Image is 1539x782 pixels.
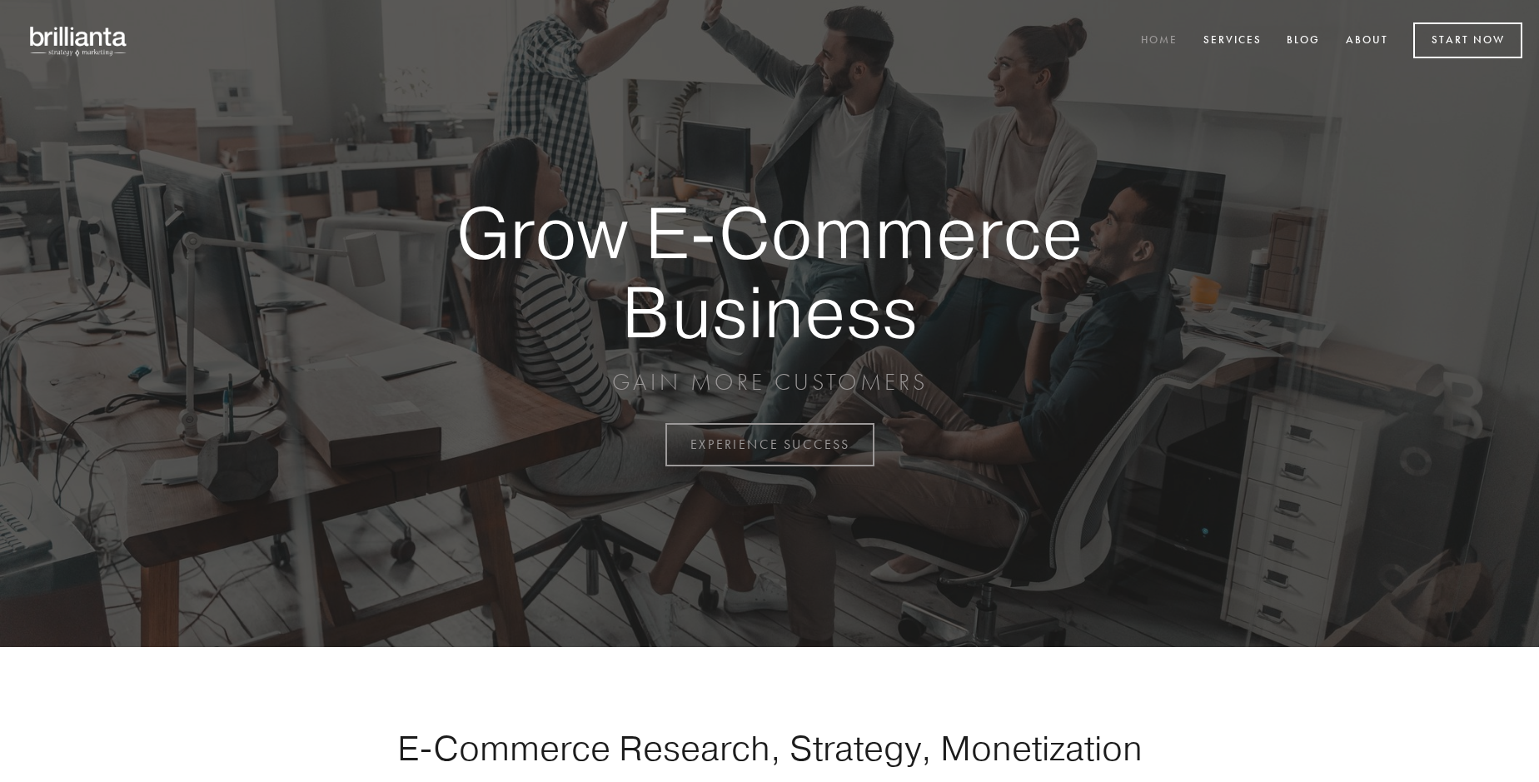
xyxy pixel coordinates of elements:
strong: Grow E-Commerce Business [398,193,1141,351]
a: Blog [1276,27,1331,55]
img: brillianta - research, strategy, marketing [17,17,142,65]
a: Start Now [1413,22,1522,58]
h1: E-Commerce Research, Strategy, Monetization [345,727,1194,769]
a: About [1335,27,1399,55]
a: Services [1193,27,1273,55]
a: Home [1130,27,1188,55]
p: GAIN MORE CUSTOMERS [398,367,1141,397]
a: EXPERIENCE SUCCESS [665,423,874,466]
